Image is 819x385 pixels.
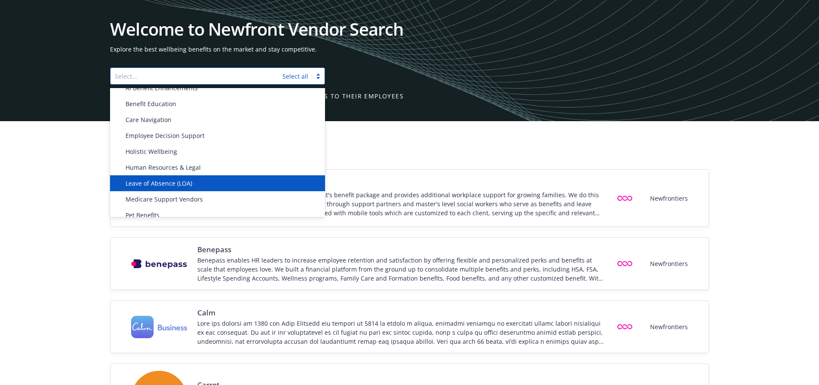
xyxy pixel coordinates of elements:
div: Benepass enables HR leaders to increase employee retention and satisfaction by offering flexible ... [197,256,605,283]
span: AI Benefit Enhancements [126,83,198,92]
span: Newfrontiers [650,194,688,203]
span: Newfrontiers [650,259,688,268]
span: Medicare Support Vendors [126,195,203,204]
h1: Welcome to Newfront Vendor Search [110,21,709,38]
span: Leave of Absence (LOA) [126,179,192,188]
span: Benefit Education [126,99,176,108]
span: Care Navigation [126,115,172,124]
div: Lore ips dolorsi am 1380 con Adip Elitsedd eiu tempori ut 5814 la etdolo m aliqua, enimadmi venia... [197,319,605,346]
span: Employee Decision Support [126,131,205,140]
span: Human Resources & Legal [126,163,201,172]
span: Explore the best wellbeing benefits on the market and stay competitive. [110,45,709,54]
span: Pet Benefits [126,211,160,220]
div: BenefitBump unlocks the full value of a client's benefit package and provides additional workplac... [197,190,605,217]
span: BenefitBump [197,179,605,189]
span: Newfrontiers [650,322,688,331]
img: Vendor logo for Benepass [131,259,187,269]
span: Calm [197,308,605,318]
span: Holistic Wellbeing [126,147,177,156]
img: Vendor logo for Calm [131,316,187,339]
a: Select all [282,72,308,80]
span: Benepass [197,244,605,255]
